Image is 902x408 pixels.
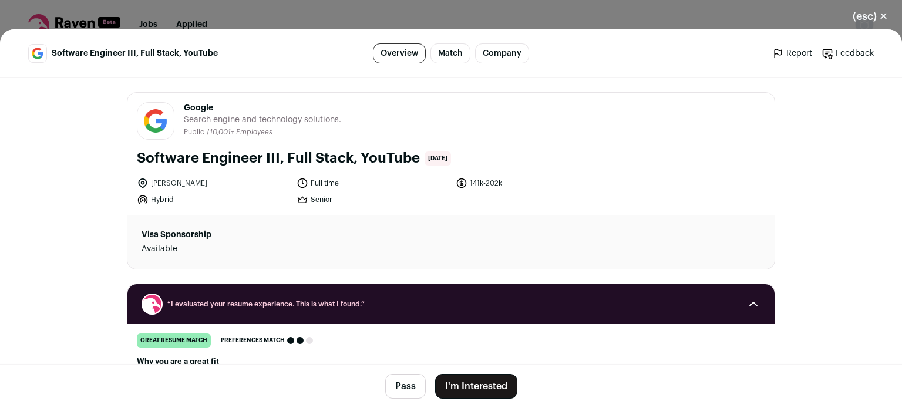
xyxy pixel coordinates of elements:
[475,43,529,63] a: Company
[822,48,874,59] a: Feedback
[137,103,174,139] img: 8d2c6156afa7017e60e680d3937f8205e5697781b6c771928cb24e9df88505de.jpg
[425,151,451,166] span: [DATE]
[772,48,812,59] a: Report
[435,374,517,399] button: I'm Interested
[297,177,449,189] li: Full time
[29,45,46,62] img: 8d2c6156afa7017e60e680d3937f8205e5697781b6c771928cb24e9df88505de.jpg
[142,243,348,255] dd: Available
[373,43,426,63] a: Overview
[137,194,290,205] li: Hybrid
[430,43,470,63] a: Match
[297,194,449,205] li: Senior
[184,128,207,137] li: Public
[839,4,902,29] button: Close modal
[184,102,341,114] span: Google
[142,229,348,241] dt: Visa Sponsorship
[137,357,765,366] h2: Why you are a great fit
[167,299,735,309] span: “I evaluated your resume experience. This is what I found.”
[184,114,341,126] span: Search engine and technology solutions.
[210,129,272,136] span: 10,001+ Employees
[385,374,426,399] button: Pass
[137,333,211,348] div: great resume match
[137,149,420,168] h1: Software Engineer III, Full Stack, YouTube
[52,48,218,59] span: Software Engineer III, Full Stack, YouTube
[137,177,290,189] li: [PERSON_NAME]
[221,335,285,346] span: Preferences match
[207,128,272,137] li: /
[456,177,608,189] li: 141k-202k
